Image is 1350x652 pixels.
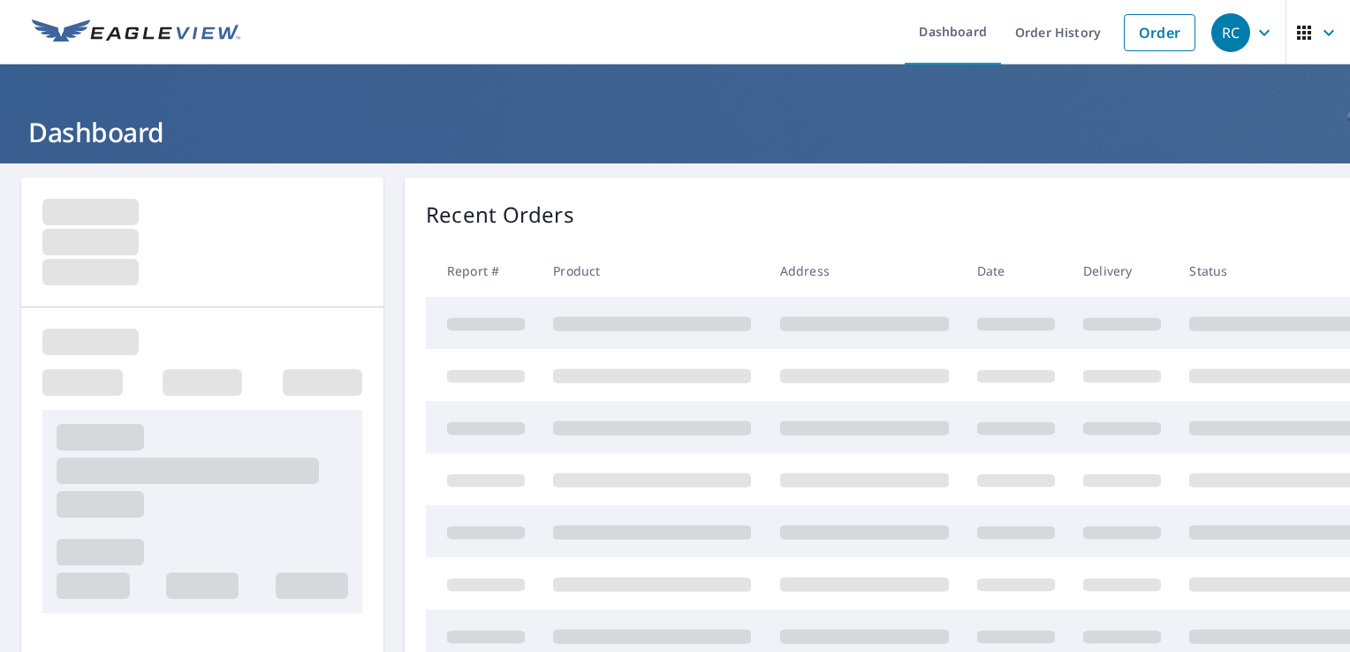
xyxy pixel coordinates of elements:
[766,245,963,297] th: Address
[32,19,240,46] img: EV Logo
[21,114,1329,150] h1: Dashboard
[963,245,1069,297] th: Date
[539,245,765,297] th: Product
[426,199,574,231] p: Recent Orders
[1124,14,1195,51] a: Order
[426,245,539,297] th: Report #
[1211,13,1250,52] div: RC
[1069,245,1175,297] th: Delivery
